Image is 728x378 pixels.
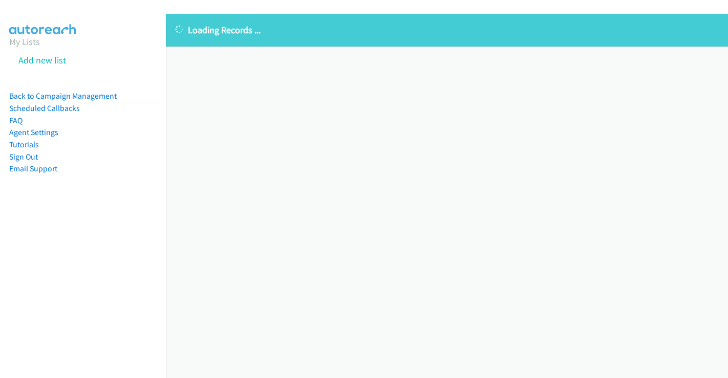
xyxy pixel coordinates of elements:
[175,23,719,37] p: Loading Records ...
[9,127,58,137] a: Agent Settings
[9,91,117,101] a: Back to Campaign Management
[9,116,23,125] a: FAQ
[9,103,80,113] a: Scheduled Callbacks
[9,36,40,48] a: My Lists
[9,152,38,162] a: Sign Out
[18,54,66,66] a: Add new list
[9,164,57,173] a: Email Support
[9,140,39,149] a: Tutorials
